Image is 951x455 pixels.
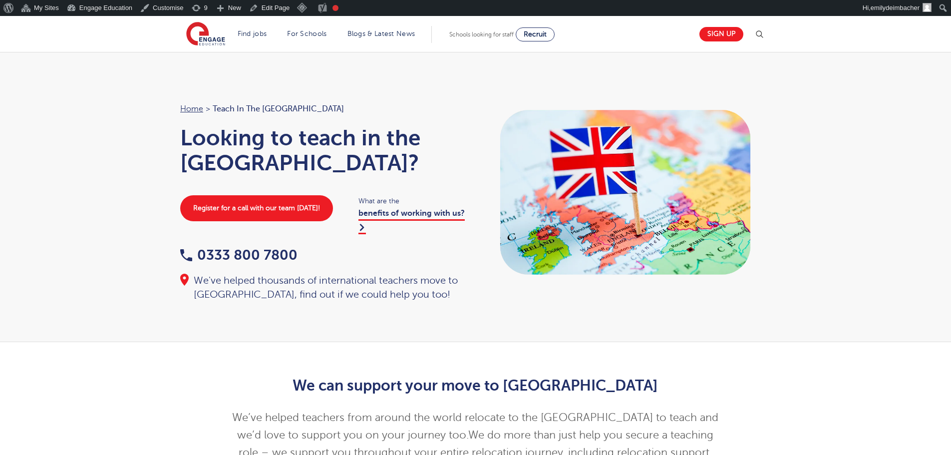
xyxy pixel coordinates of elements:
[231,377,720,394] h2: We can support your move to [GEOGRAPHIC_DATA]
[287,30,326,37] a: For Schools
[180,102,466,115] nav: breadcrumb
[206,104,210,113] span: >
[180,274,466,302] div: We've helped thousands of international teachers move to [GEOGRAPHIC_DATA], find out if we could ...
[213,102,344,115] span: Teach in the [GEOGRAPHIC_DATA]
[332,5,338,11] div: Focus keyphrase not set
[186,22,225,47] img: Engage Education
[358,209,465,234] a: benefits of working with us?
[516,27,555,41] a: Recruit
[449,31,514,38] span: Schools looking for staff
[180,247,298,263] a: 0333 800 7800
[180,104,203,113] a: Home
[238,30,267,37] a: Find jobs
[871,4,920,11] span: emilydeimbacher
[699,27,743,41] a: Sign up
[347,30,415,37] a: Blogs & Latest News
[524,30,547,38] span: Recruit
[180,195,333,221] a: Register for a call with our team [DATE]!
[180,125,466,175] h1: Looking to teach in the [GEOGRAPHIC_DATA]?
[358,195,466,207] span: What are the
